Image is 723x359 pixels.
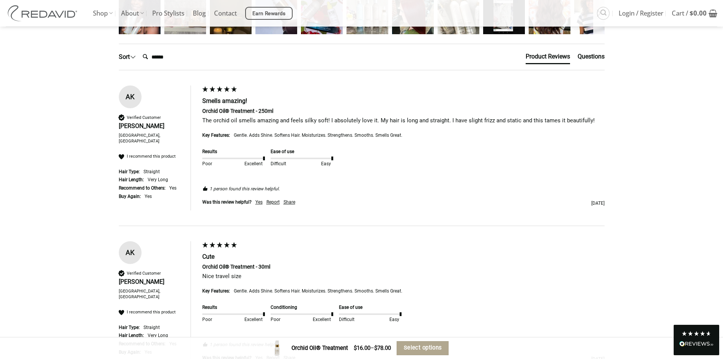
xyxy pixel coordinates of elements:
[681,331,712,337] div: 4.8 Stars
[234,288,402,294] div: Gentle. Adds Shine. Softens Hair. Moisturizes. Strengthens. Smooths. Smells Great.
[674,325,719,355] div: Read All Reviews
[148,332,168,339] div: Very Long
[578,52,605,61] div: Questions
[119,332,144,339] div: Hair Length:
[690,9,707,17] bdi: 0.00
[148,177,168,183] div: Very Long
[202,85,238,95] div: 5 star rating
[119,278,183,286] div: [PERSON_NAME]
[202,161,222,167] div: Poor
[119,122,183,130] div: [PERSON_NAME]
[143,324,160,331] div: Straight
[127,309,176,315] div: I recommend this product
[312,161,331,167] div: Easy
[526,52,605,68] div: Reviews Tabs
[143,169,160,175] div: Straight
[202,304,263,311] div: Results
[255,199,263,206] div: Yes
[245,7,293,20] a: Earn Rewards
[271,161,290,167] div: Difficult
[127,115,161,120] div: Verified Customer
[202,97,605,105] div: Smells amazing!
[119,133,183,144] div: [GEOGRAPHIC_DATA], [GEOGRAPHIC_DATA]
[271,149,331,155] div: Ease of use
[119,185,165,191] div: Recommend to Others:
[354,345,370,351] bdi: 16.00
[339,304,400,311] div: Ease of use
[243,316,263,323] div: Excellent
[119,53,136,61] div: Sort
[119,324,140,331] div: Hair Type:
[243,161,263,167] div: Excellent
[266,199,280,206] div: Report
[127,270,161,276] div: Verified Customer
[202,288,230,294] div: Key Features:
[679,341,714,346] img: REVIEWS.io
[679,340,714,350] div: Read All Reviews
[291,345,348,351] strong: Orchid Oil® Treatment
[209,186,280,192] em: 1 person found this review helpful.
[202,149,263,155] div: Results
[119,247,142,258] div: AK
[252,9,286,18] span: Earn Rewards
[284,199,295,206] div: Share
[140,49,200,65] input: Search
[374,345,377,351] span: $
[380,316,399,323] div: Easy
[202,241,238,251] div: 5 star rating
[690,9,693,17] span: $
[374,345,391,351] bdi: 78.00
[119,193,141,200] div: Buy Again:
[119,91,142,103] div: AK
[370,344,374,353] span: –
[145,193,152,200] div: Yes
[202,316,222,323] div: Poor
[169,185,176,191] div: Yes
[202,108,605,115] div: Orchid Oil® Treatment - 250ml
[202,253,605,261] div: Cute
[597,7,610,19] a: Search
[672,4,707,23] span: Cart /
[202,132,230,139] div: Key Features:
[271,316,290,323] div: Poor
[397,341,449,355] button: Select options
[6,5,82,21] img: REDAVID Salon Products | United States
[269,340,286,357] img: REDAVID Orchid Oil Treatment 90ml
[202,272,605,280] div: Nice travel size
[299,200,605,207] div: [DATE]
[234,132,402,139] div: Gentle. Adds Shine. Softens Hair. Moisturizes. Strengthens. Smooths. Smells Great.
[202,263,605,271] div: Orchid Oil® Treatment - 30ml
[526,52,570,61] div: Product Reviews
[202,199,252,206] div: Was this review helpful?
[339,316,358,323] div: Difficult
[119,288,183,300] div: [GEOGRAPHIC_DATA], [GEOGRAPHIC_DATA]
[354,345,357,351] span: $
[202,117,605,125] div: The orchid oil smells amazing and feels silky soft! I absolutely love it. My hair is long and str...
[404,343,442,352] span: Select options
[119,177,144,183] div: Hair Length:
[312,316,331,323] div: Excellent
[119,169,140,175] div: Hair Type:
[619,4,663,23] span: Login / Register
[127,153,176,159] div: I recommend this product
[271,304,331,311] div: Conditioning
